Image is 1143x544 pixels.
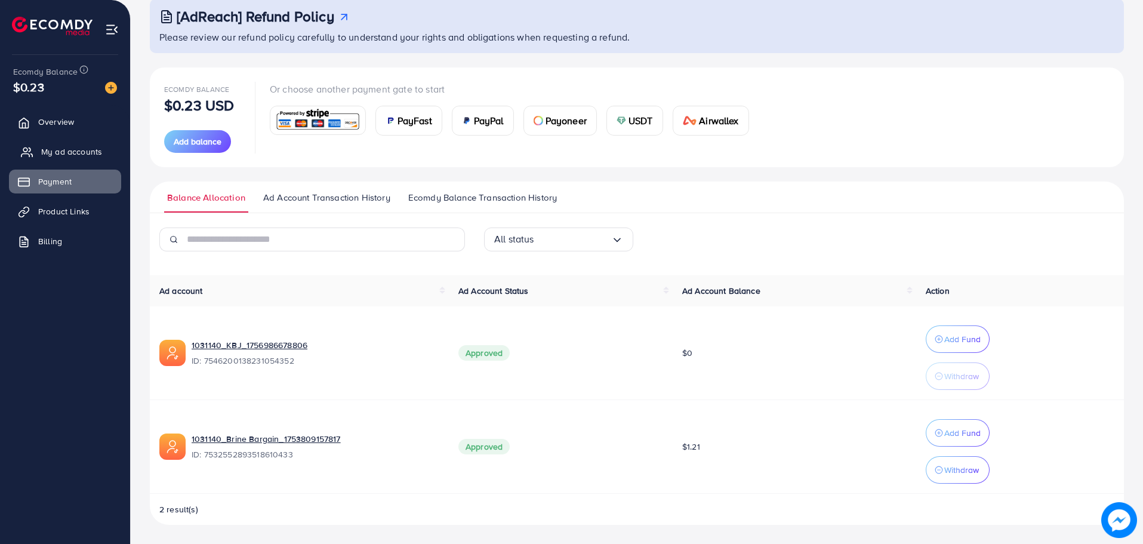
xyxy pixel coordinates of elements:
input: Search for option [534,230,611,248]
span: Ecomdy Balance Transaction History [408,191,557,204]
h3: [AdReach] Refund Policy [177,8,334,25]
img: ic-ads-acc.e4c84228.svg [159,434,186,460]
span: Balance Allocation [167,191,245,204]
img: card [386,116,395,125]
span: Ad Account Transaction History [263,191,390,204]
span: $1.21 [682,441,700,453]
span: Airwallex [699,113,738,128]
a: Billing [9,229,121,253]
span: All status [494,230,534,248]
img: card [274,107,362,133]
span: PayFast [398,113,432,128]
span: Ad account [159,285,203,297]
span: 2 result(s) [159,503,198,515]
a: 1031140_Brine Bargain_1753809157817 [192,433,439,445]
p: Please review our refund policy carefully to understand your rights and obligations when requesti... [159,30,1117,44]
img: logo [12,17,93,35]
a: 1031140_KBJ_1756986678806 [192,339,439,351]
a: My ad accounts [9,140,121,164]
button: Add balance [164,130,231,153]
span: Approved [458,439,510,454]
p: Add Fund [944,332,981,346]
img: card [534,116,543,125]
span: USDT [629,113,653,128]
a: cardPayPal [452,106,514,136]
span: Payment [38,176,72,188]
span: Ad Account Status [458,285,529,297]
p: Withdraw [944,463,979,477]
a: Overview [9,110,121,134]
span: ID: 7532552893518610433 [192,448,439,460]
button: Add Fund [926,325,990,353]
a: cardPayFast [375,106,442,136]
span: Overview [38,116,74,128]
p: Withdraw [944,369,979,383]
span: Payoneer [546,113,587,128]
span: Action [926,285,950,297]
img: image [105,82,117,94]
span: Ecomdy Balance [13,66,78,78]
span: $0.23 [13,78,44,96]
img: image [1101,502,1137,538]
p: $0.23 USD [164,98,234,112]
a: card [270,106,366,135]
span: Ad Account Balance [682,285,760,297]
a: cardAirwallex [673,106,749,136]
img: card [462,116,472,125]
p: Or choose another payment gate to start [270,82,759,96]
div: <span class='underline'>1031140_KBJ_1756986678806</span></br>7546200138231054352 [192,339,439,367]
img: ic-ads-acc.e4c84228.svg [159,340,186,366]
button: Withdraw [926,456,990,484]
span: ID: 7546200138231054352 [192,355,439,367]
span: Ecomdy Balance [164,84,229,94]
div: Search for option [484,228,633,251]
img: card [617,116,626,125]
span: PayPal [474,113,504,128]
button: Withdraw [926,362,990,390]
a: Payment [9,170,121,193]
img: menu [105,23,119,36]
span: $0 [682,347,692,359]
span: Billing [38,235,62,247]
a: cardUSDT [606,106,663,136]
img: card [683,116,697,125]
a: cardPayoneer [523,106,597,136]
button: Add Fund [926,419,990,447]
span: Add balance [174,136,221,147]
span: My ad accounts [41,146,102,158]
a: Product Links [9,199,121,223]
p: Add Fund [944,426,981,440]
div: <span class='underline'>1031140_Brine Bargain_1753809157817</span></br>7532552893518610433 [192,433,439,460]
span: Approved [458,345,510,361]
span: Product Links [38,205,90,217]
